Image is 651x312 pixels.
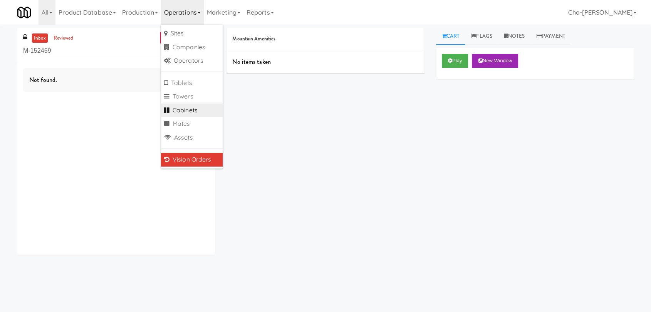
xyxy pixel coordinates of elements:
a: Tablets [161,76,223,90]
span: Not found. [29,75,57,84]
a: recent [160,32,185,44]
a: Payment [530,28,571,45]
a: Assets [161,131,223,145]
div: No items taken [227,50,424,73]
a: inbox [32,33,48,43]
a: Notes [498,28,531,45]
a: Sites [161,27,223,40]
button: New Window [472,54,518,68]
a: Flags [465,28,498,45]
img: Micromart [17,6,31,19]
input: Search vision orders [23,44,209,58]
a: Vision Orders [161,153,223,167]
a: Cart [436,28,466,45]
a: Companies [161,40,223,54]
h5: Mountain Amenities [232,36,418,42]
a: Towers [161,90,223,103]
a: Operators [161,54,223,68]
a: Mates [161,117,223,131]
a: reviewed [52,33,76,43]
a: Cabinets [161,103,223,117]
button: Play [442,54,468,68]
